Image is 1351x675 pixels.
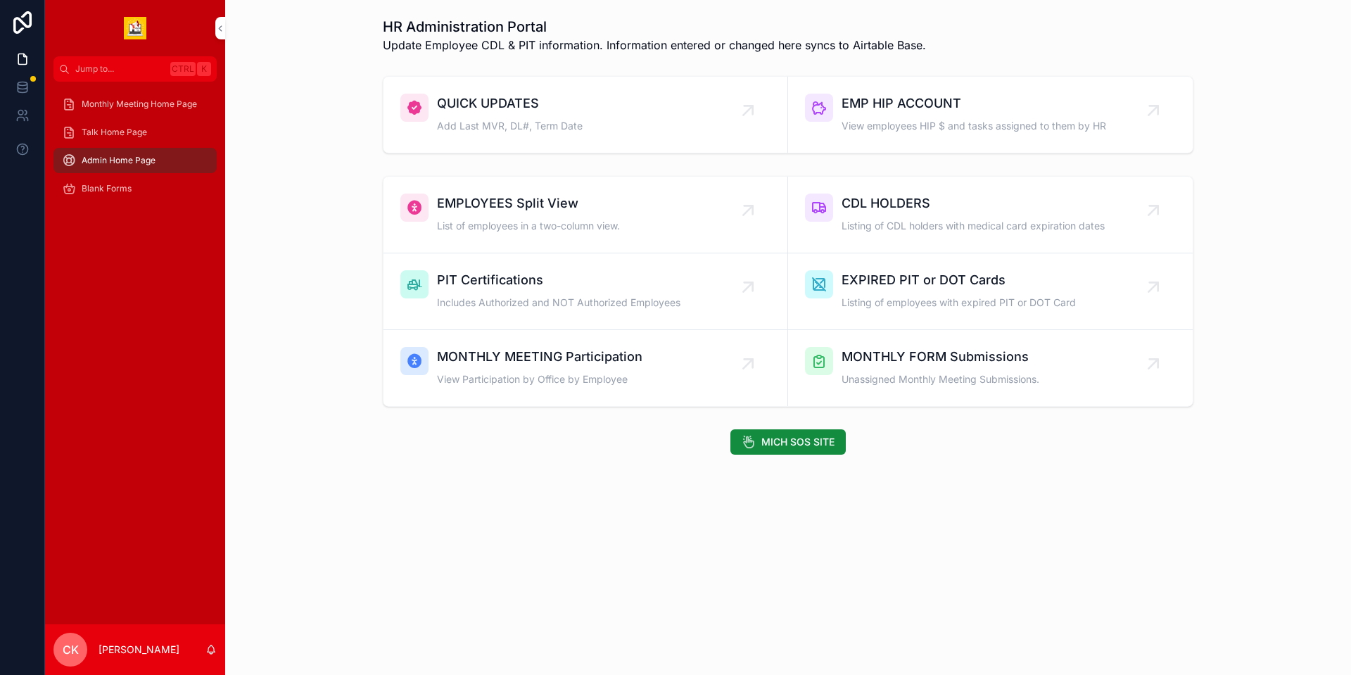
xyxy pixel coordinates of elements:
span: List of employees in a two-column view. [437,219,620,233]
span: Blank Forms [82,183,132,194]
a: PIT CertificationsIncludes Authorized and NOT Authorized Employees [383,253,788,330]
span: View employees HIP $ and tasks assigned to them by HR [842,119,1106,133]
button: Jump to...CtrlK [53,56,217,82]
span: Add Last MVR, DL#, Term Date [437,119,583,133]
span: View Participation by Office by Employee [437,372,642,386]
a: Admin Home Page [53,148,217,173]
span: CDL HOLDERS [842,194,1105,213]
h1: HR Administration Portal [383,17,926,37]
span: MONTHLY MEETING Participation [437,347,642,367]
a: Talk Home Page [53,120,217,145]
span: Unassigned Monthly Meeting Submissions. [842,372,1039,386]
a: EXPIRED PIT or DOT CardsListing of employees with expired PIT or DOT Card [788,253,1193,330]
a: CDL HOLDERSListing of CDL holders with medical card expiration dates [788,177,1193,253]
span: Monthly Meeting Home Page [82,99,197,110]
span: Talk Home Page [82,127,147,138]
img: App logo [124,17,146,39]
a: MONTHLY MEETING ParticipationView Participation by Office by Employee [383,330,788,406]
span: Jump to... [75,63,165,75]
span: EMP HIP ACCOUNT [842,94,1106,113]
span: Admin Home Page [82,155,156,166]
span: MONTHLY FORM Submissions [842,347,1039,367]
div: scrollable content [45,82,225,220]
a: EMPLOYEES Split ViewList of employees in a two-column view. [383,177,788,253]
p: [PERSON_NAME] [99,643,179,657]
span: CK [63,641,79,658]
span: QUICK UPDATES [437,94,583,113]
span: Listing of employees with expired PIT or DOT Card [842,296,1076,310]
span: Ctrl [170,62,196,76]
span: MICH SOS SITE [761,435,835,449]
span: Includes Authorized and NOT Authorized Employees [437,296,680,310]
span: EXPIRED PIT or DOT Cards [842,270,1076,290]
a: Monthly Meeting Home Page [53,92,217,117]
a: EMP HIP ACCOUNTView employees HIP $ and tasks assigned to them by HR [788,77,1193,153]
span: K [198,63,210,75]
span: EMPLOYEES Split View [437,194,620,213]
button: MICH SOS SITE [730,429,846,455]
span: Listing of CDL holders with medical card expiration dates [842,219,1105,233]
a: Blank Forms [53,176,217,201]
span: PIT Certifications [437,270,680,290]
a: QUICK UPDATESAdd Last MVR, DL#, Term Date [383,77,788,153]
span: Update Employee CDL & PIT information. Information entered or changed here syncs to Airtable Base. [383,37,926,53]
a: MONTHLY FORM SubmissionsUnassigned Monthly Meeting Submissions. [788,330,1193,406]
